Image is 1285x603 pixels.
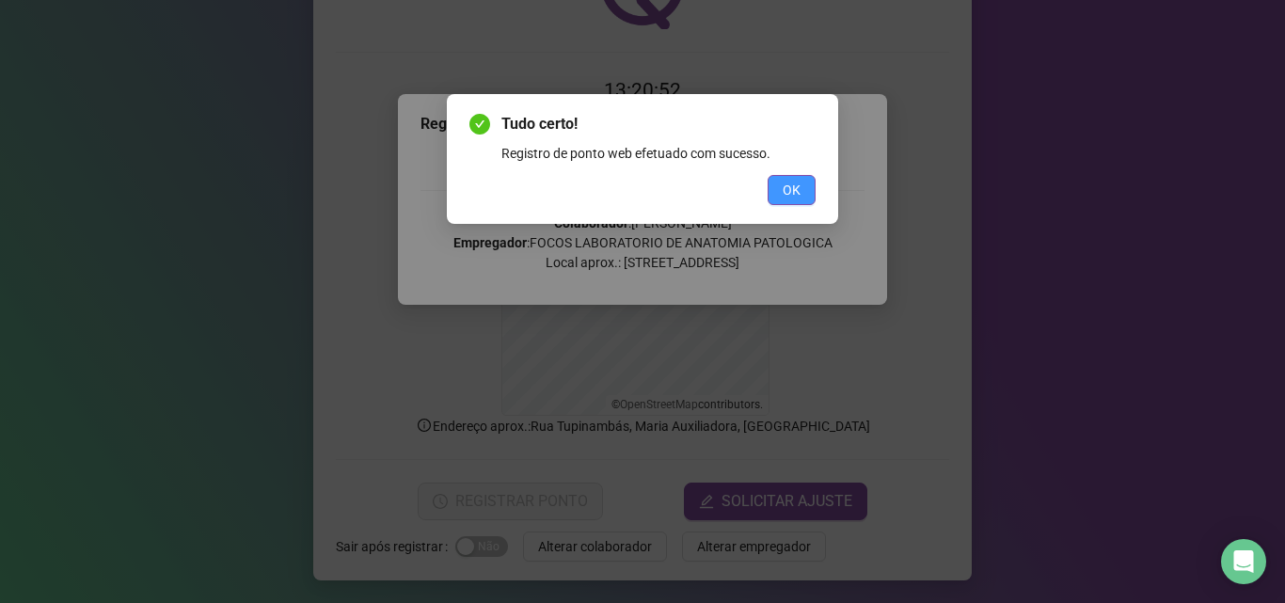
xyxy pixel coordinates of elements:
[768,175,816,205] button: OK
[501,143,816,164] div: Registro de ponto web efetuado com sucesso.
[501,113,816,135] span: Tudo certo!
[783,180,801,200] span: OK
[469,114,490,135] span: check-circle
[1221,539,1266,584] div: Open Intercom Messenger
